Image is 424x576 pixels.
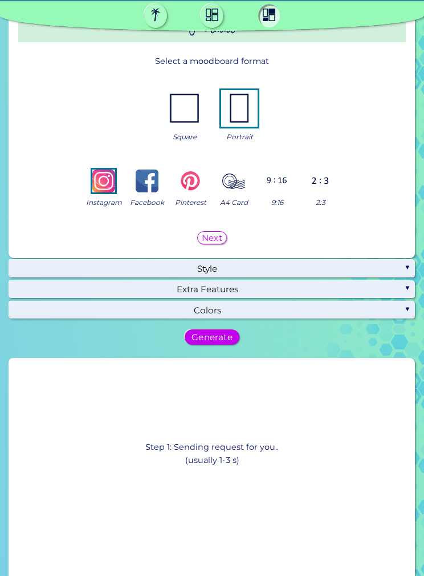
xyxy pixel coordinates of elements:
span: 2:3 [316,197,325,208]
img: icon_ig_color.svg [92,170,115,192]
p: Select a moodboard format [18,51,406,72]
h2: Format [18,13,406,42]
h5: Generate [193,333,230,341]
span: Facebook [130,197,164,208]
h5: Next [202,233,221,241]
span: 9:16 [271,197,283,208]
img: icon_stamp.svg [222,170,245,192]
p: Step 1: Sending request for you.. (usually 1-3 s) [145,441,279,467]
img: ex-mb-format-0.jpg [166,90,203,127]
div: Style [9,260,415,277]
img: ex-mb-platform-6.jpg [309,170,332,192]
span: A4 Card [220,197,248,208]
img: ex-mb-format-2.jpg [221,90,258,127]
img: icon_fb_color.svg [136,170,158,192]
span: Square [173,131,197,142]
div: Extra Features [9,281,415,298]
span: Portrait [226,131,253,142]
span: Instagram [86,197,122,208]
div: Colors [9,301,415,319]
span: Pinterest [175,197,206,208]
img: icon_pinterest_color.svg [179,170,202,192]
img: ex-mb-platform-5.jpg [266,170,288,192]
